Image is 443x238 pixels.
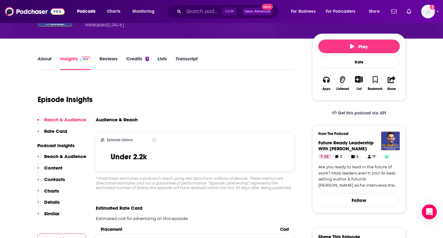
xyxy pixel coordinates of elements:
button: open menu [322,7,365,16]
img: Podchaser Pro [80,57,91,62]
a: InsightsPodchaser Pro [60,56,91,70]
svg: Add a profile image [430,5,435,10]
button: Charts [37,188,59,199]
button: Reach & Audience [37,117,86,128]
div: Rate [318,56,400,68]
button: Show More Button [353,76,365,83]
h3: Under 2.2k [111,152,147,161]
a: 17 [365,154,378,159]
a: 3 [332,154,345,159]
p: Podcast Insights [37,142,86,148]
span: 3 [340,154,342,160]
p: Similar [44,211,59,217]
p: Details [44,199,60,205]
button: Show profile menu [421,5,435,18]
button: open menu [287,7,323,16]
span: Charts [107,7,120,16]
p: Reach & Audience [44,153,86,159]
img: User Profile [421,5,435,18]
div: Bookmark [368,87,382,91]
span: Monitoring [132,7,155,16]
button: Listened [335,72,351,95]
a: 5 [348,154,361,159]
div: Apps [322,87,330,91]
p: Reach & Audience [44,117,86,123]
h1: Episode Insights [38,95,93,104]
a: About [38,56,52,70]
span: Get this podcast via API [338,110,386,116]
img: Podchaser - Follow, Share and Rate Podcasts [5,6,65,17]
div: * Podchaser estimates a podcast’s reach using real data from millions of devices. These metrics a... [96,176,294,190]
p: Rate Card [44,128,67,134]
button: Contacts [37,176,65,188]
a: Are you ready to lead in the future of work? Most leaders aren't! Join 5x best-selling author & f... [318,164,400,188]
a: Show notifications dropdown [404,6,414,17]
a: Credits1 [126,56,149,70]
button: Share [383,72,399,95]
button: open menu [73,7,104,16]
span: New [262,4,273,10]
span: 17 [372,154,376,160]
button: Apps [318,72,335,95]
h3: From The Podcast [318,132,395,136]
div: List [357,87,362,91]
button: Content [37,165,62,176]
div: Show More ButtonList [351,72,367,95]
div: 1 [145,57,149,61]
div: Share [387,87,396,91]
p: Contacts [44,176,65,182]
a: Lists [158,56,167,70]
img: Future Ready Leadership With Jacob Morgan [381,132,400,150]
p: Charts [44,188,59,194]
a: 62 [318,154,331,159]
span: Podcasts [77,7,95,16]
span: For Podcasters [326,7,356,16]
button: Follow [318,193,400,207]
div: Open Intercom Messenger [422,204,437,219]
span: 5 [357,154,358,160]
div: Listened [336,87,349,91]
span: More [369,7,380,16]
button: open menu [128,7,163,16]
a: Charts [103,7,124,16]
span: Future Ready Leadership With [PERSON_NAME] [318,140,374,152]
a: Transcript [176,56,198,70]
span: 62 [324,154,329,160]
h3: Audience & Reach [96,117,138,123]
button: Details [37,199,60,211]
span: Estimated Rate Card [96,205,142,211]
div: Search podcasts, credits, & more... [173,4,284,19]
span: Open Advanced [245,10,270,13]
span: Cost [280,227,289,232]
span: For Business [291,7,316,16]
button: Similar [37,211,59,222]
p: Estimated cost for advertising on this episode. [96,216,294,221]
a: Future Ready Leadership With Jacob Morgan [318,140,374,152]
span: Play [350,44,368,49]
button: Rate Card [37,128,67,140]
a: Reviews [99,56,118,70]
button: Play [318,40,400,53]
div: Released [DATE] [85,21,124,29]
span: Placement [101,227,275,232]
button: open menu [365,7,387,16]
span: Ctrl K [222,7,237,16]
button: Reach & Audience [37,153,86,165]
button: Open AdvancedNew [242,8,273,15]
a: Get this podcast via API [327,105,391,121]
input: Search podcasts, credits, & more... [184,7,222,16]
span: Logged in as megcassidy [421,5,435,18]
p: Content [44,165,62,171]
h2: Episode Listens [107,138,133,142]
button: Bookmark [367,72,383,95]
a: Show notifications dropdown [389,6,399,17]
